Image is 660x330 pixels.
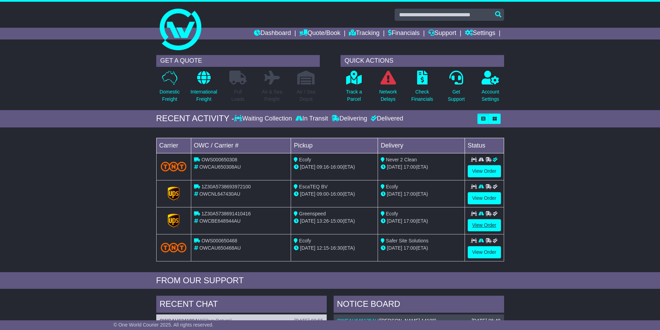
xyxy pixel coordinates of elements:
[297,88,316,103] p: Air / Sea Depot
[294,115,330,123] div: In Transit
[387,164,402,170] span: [DATE]
[388,28,420,39] a: Financials
[229,88,247,103] p: Full Loads
[199,245,241,251] span: OWCAU650468AU
[379,88,397,103] p: Network Delays
[386,211,398,216] span: Ecofy
[468,219,501,231] a: View Order
[299,238,311,243] span: Ecofy
[381,163,462,171] div: (ETA)
[161,162,187,171] img: TNT_Domestic.png
[294,217,375,225] div: - (ETA)
[156,114,235,124] div: RECENT ACTIVITY -
[156,296,327,314] div: RECENT CHAT
[300,218,315,224] span: [DATE]
[481,70,500,107] a: AccountSettings
[379,70,397,107] a: NetworkDelays
[387,245,402,251] span: [DATE]
[294,163,375,171] div: - (ETA)
[161,243,187,252] img: TNT_Domestic.png
[468,165,501,177] a: View Order
[160,318,202,323] a: OWCAU624189AU
[331,191,343,197] span: 16:00
[472,318,500,324] div: [DATE] 06:49
[201,211,250,216] span: 1Z30A5738691410416
[381,190,462,198] div: (ETA)
[331,218,343,224] span: 15:00
[404,218,416,224] span: 17:00
[380,318,435,323] span: [PERSON_NAME] 14188
[386,184,398,189] span: Ecofy
[299,184,327,189] span: EscaTEQ BV
[411,88,433,103] p: Check Financials
[349,28,379,39] a: Tracking
[386,157,417,162] span: Never 2 Clean
[160,318,323,324] div: ( )
[331,245,343,251] span: 16:30
[294,244,375,252] div: - (ETA)
[346,70,362,107] a: Track aParcel
[294,318,323,324] div: [DATE] 09:55
[387,191,402,197] span: [DATE]
[156,138,191,153] td: Carrier
[411,70,433,107] a: CheckFinancials
[482,88,499,103] p: Account Settings
[337,318,501,324] div: ( )
[369,115,403,123] div: Delivered
[300,191,315,197] span: [DATE]
[386,238,429,243] span: Safer Site Solutions
[294,190,375,198] div: - (ETA)
[447,70,465,107] a: GetSupport
[468,192,501,204] a: View Order
[191,138,291,153] td: OWC / Carrier #
[191,88,217,103] p: International Freight
[448,88,465,103] p: Get Support
[299,211,326,216] span: Greenspeed
[156,55,320,67] div: GET A QUOTE
[465,138,504,153] td: Status
[203,318,230,323] span: Shyn Return
[317,164,329,170] span: 09:16
[337,318,379,323] a: OWCAU646125AU
[378,138,465,153] td: Delivery
[381,217,462,225] div: (ETA)
[168,187,179,200] img: GetCarrierServiceLogo
[346,88,362,103] p: Track a Parcel
[387,218,402,224] span: [DATE]
[201,157,237,162] span: OWS000650308
[199,191,240,197] span: OWCNL647430AU
[468,246,501,258] a: View Order
[201,238,237,243] span: OWS000650468
[156,276,504,286] div: FROM OUR SUPPORT
[330,115,369,123] div: Delivering
[341,55,504,67] div: QUICK ACTIONS
[317,218,329,224] span: 13:26
[159,70,180,107] a: DomesticFreight
[190,70,218,107] a: InternationalFreight
[317,245,329,251] span: 12:15
[404,164,416,170] span: 17:00
[300,245,315,251] span: [DATE]
[465,28,495,39] a: Settings
[404,245,416,251] span: 17:00
[331,164,343,170] span: 16:00
[114,322,214,328] span: © One World Courier 2025. All rights reserved.
[234,115,293,123] div: Waiting Collection
[299,157,311,162] span: Ecofy
[262,88,282,103] p: Air & Sea Freight
[404,191,416,197] span: 17:00
[291,138,378,153] td: Pickup
[168,214,179,228] img: GetCarrierServiceLogo
[199,164,241,170] span: OWCAU650308AU
[254,28,291,39] a: Dashboard
[317,191,329,197] span: 09:00
[428,28,456,39] a: Support
[199,218,240,224] span: OWCBE648944AU
[299,28,340,39] a: Quote/Book
[300,164,315,170] span: [DATE]
[201,184,250,189] span: 1Z30A5738693972100
[159,88,179,103] p: Domestic Freight
[334,296,504,314] div: NOTICE BOARD
[381,244,462,252] div: (ETA)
